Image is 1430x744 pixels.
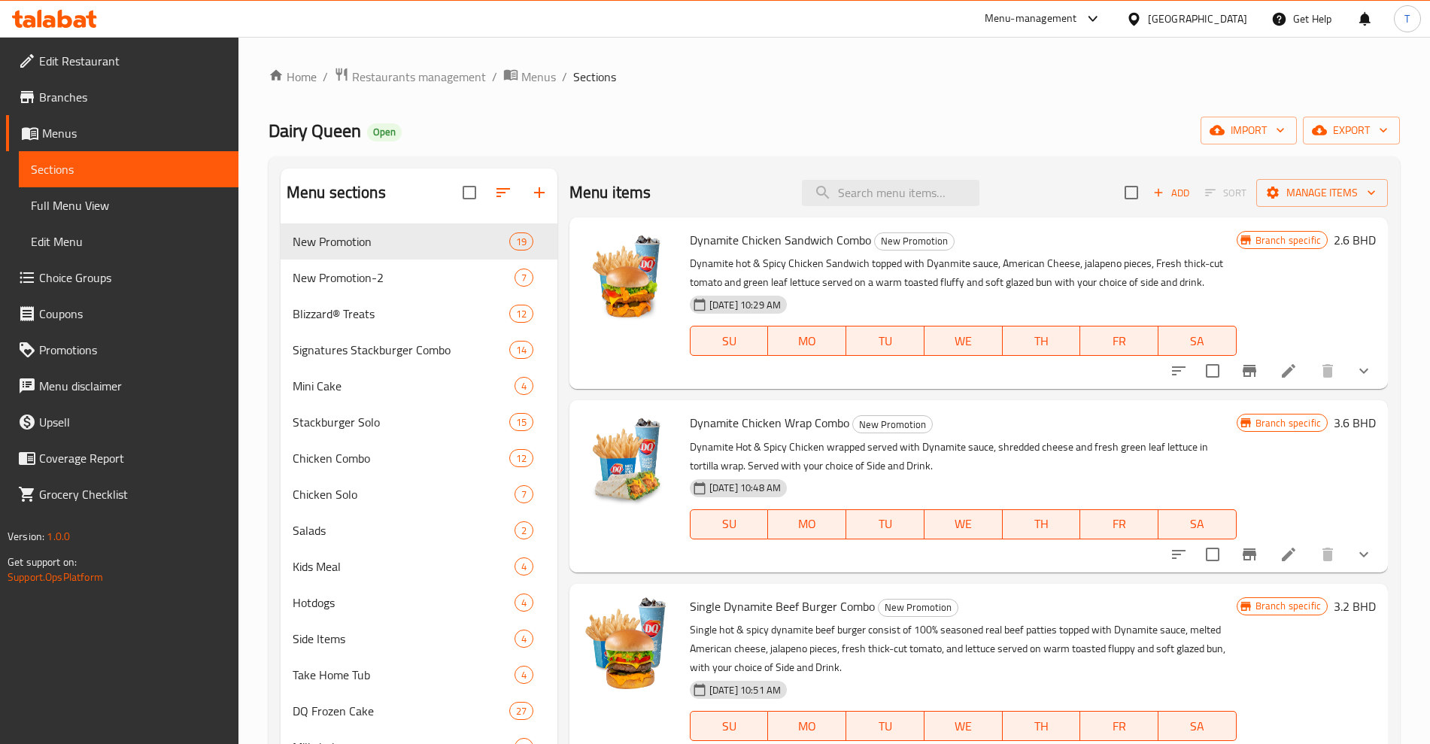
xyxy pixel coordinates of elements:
[690,621,1237,677] p: Single hot & spicy dynamite beef burger consist of 100% seasoned real beef patties topped with Dy...
[697,715,763,737] span: SU
[1303,117,1400,144] button: export
[31,232,226,251] span: Edit Menu
[293,377,515,395] span: Mini Cake
[39,88,226,106] span: Branches
[515,269,533,287] div: items
[1158,711,1237,741] button: SA
[1231,353,1268,389] button: Branch-specific-item
[6,79,238,115] a: Branches
[281,223,557,260] div: New Promotion19
[1086,513,1152,535] span: FR
[293,557,515,575] div: Kids Meal
[515,485,533,503] div: items
[1256,179,1388,207] button: Manage items
[454,177,485,208] span: Select all sections
[1009,513,1075,535] span: TH
[1334,412,1376,433] h6: 3.6 BHD
[1249,233,1327,247] span: Branch specific
[697,330,763,352] span: SU
[515,557,533,575] div: items
[1147,181,1195,205] span: Add item
[485,175,521,211] span: Sort sections
[47,527,70,546] span: 1.0.0
[1080,711,1158,741] button: FR
[924,326,1003,356] button: WE
[1086,330,1152,352] span: FR
[802,180,979,206] input: search
[1158,326,1237,356] button: SA
[852,415,933,433] div: New Promotion
[287,181,386,204] h2: Menu sections
[690,254,1237,292] p: Dynamite hot & Spicy Chicken Sandwich topped with Dyanmite sauce, American Cheese, jalapeno piece...
[515,487,533,502] span: 7
[6,260,238,296] a: Choice Groups
[581,412,678,509] img: Dynamite Chicken Wrap Combo
[879,599,958,616] span: New Promotion
[703,298,787,312] span: [DATE] 10:29 AM
[1334,596,1376,617] h6: 3.2 BHD
[352,68,486,86] span: Restaurants management
[281,585,557,621] div: Hotdogs4
[1268,184,1376,202] span: Manage items
[6,115,238,151] a: Menus
[690,711,769,741] button: SU
[1086,715,1152,737] span: FR
[569,181,651,204] h2: Menu items
[1003,326,1081,356] button: TH
[293,341,509,359] span: Signatures Stackburger Combo
[515,524,533,538] span: 2
[293,630,515,648] span: Side Items
[1197,539,1228,570] span: Select to update
[697,513,763,535] span: SU
[1158,509,1237,539] button: SA
[1310,536,1346,572] button: delete
[8,527,44,546] span: Version:
[293,485,515,503] span: Chicken Solo
[281,368,557,404] div: Mini Cake4
[690,326,769,356] button: SU
[931,330,997,352] span: WE
[42,124,226,142] span: Menus
[1280,545,1298,563] a: Edit menu item
[293,305,509,323] span: Blizzard® Treats
[853,416,932,433] span: New Promotion
[515,594,533,612] div: items
[293,702,509,720] span: DQ Frozen Cake
[768,509,846,539] button: MO
[323,68,328,86] li: /
[1231,536,1268,572] button: Branch-specific-item
[1334,229,1376,251] h6: 2.6 BHD
[39,341,226,359] span: Promotions
[509,413,533,431] div: items
[1164,715,1231,737] span: SA
[515,521,533,539] div: items
[985,10,1077,28] div: Menu-management
[1201,117,1297,144] button: import
[515,271,533,285] span: 7
[8,567,103,587] a: Support.OpsPlatform
[293,521,515,539] span: Salads
[515,668,533,682] span: 4
[281,332,557,368] div: Signatures Stackburger Combo14
[690,229,871,251] span: Dynamite Chicken Sandwich Combo
[510,415,533,430] span: 15
[39,269,226,287] span: Choice Groups
[281,404,557,440] div: Stackburger Solo15
[509,702,533,720] div: items
[1164,513,1231,535] span: SA
[1116,177,1147,208] span: Select section
[1280,362,1298,380] a: Edit menu item
[515,666,533,684] div: items
[1355,545,1373,563] svg: Show Choices
[774,513,840,535] span: MO
[19,223,238,260] a: Edit Menu
[31,196,226,214] span: Full Menu View
[768,326,846,356] button: MO
[293,232,509,251] span: New Promotion
[1315,121,1388,140] span: export
[8,552,77,572] span: Get support on:
[703,481,787,495] span: [DATE] 10:48 AM
[503,67,556,87] a: Menus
